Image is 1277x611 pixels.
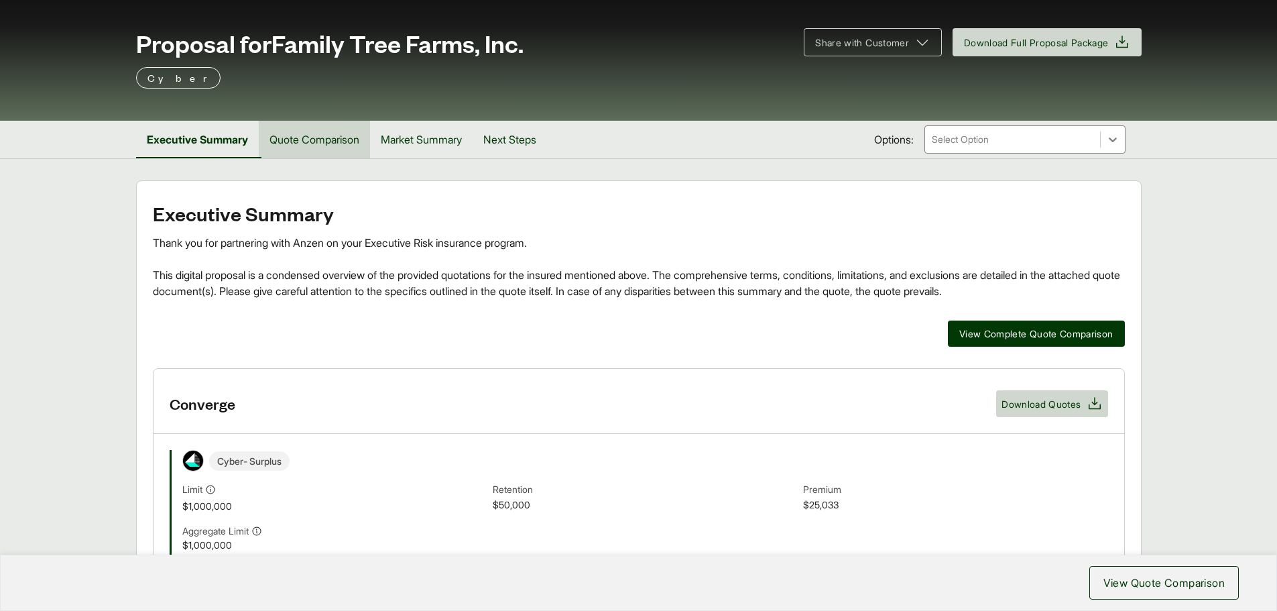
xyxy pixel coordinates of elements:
span: $1,000,000 [182,538,487,552]
span: Premium [803,482,1108,498]
span: View Quote Comparison [1103,575,1225,591]
button: Next Steps [473,121,547,158]
span: Options: [874,131,914,148]
span: Limit [182,482,202,496]
span: Cyber - Surplus [209,451,290,471]
span: $50,000 [493,498,798,513]
h3: Converge [170,394,235,414]
span: View Complete Quote Comparison [959,327,1113,341]
button: Share with Customer [804,28,942,56]
span: Share with Customer [815,36,909,50]
button: View Complete Quote Comparison [948,321,1125,347]
span: $25,033 [803,498,1108,513]
h2: Executive Summary [153,203,1125,224]
div: Thank you for partnering with Anzen on your Executive Risk insurance program. This digital propos... [153,235,1125,299]
button: Market Summary [370,121,473,158]
span: $1,000,000 [182,499,487,513]
button: Quote Comparison [259,121,370,158]
span: Aggregate Limit [182,524,249,538]
span: Retention [493,482,798,498]
span: Download Full Proposal Package [964,36,1109,50]
span: Download Quotes [1001,397,1081,411]
button: View Quote Comparison [1089,566,1239,600]
span: Proposal for Family Tree Farms, Inc. [136,30,524,56]
button: Download Quotes [996,390,1107,417]
button: Executive Summary [136,121,259,158]
img: Converge [183,451,203,471]
button: Download Full Proposal Package [953,28,1142,56]
p: Cyber [147,70,209,86]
